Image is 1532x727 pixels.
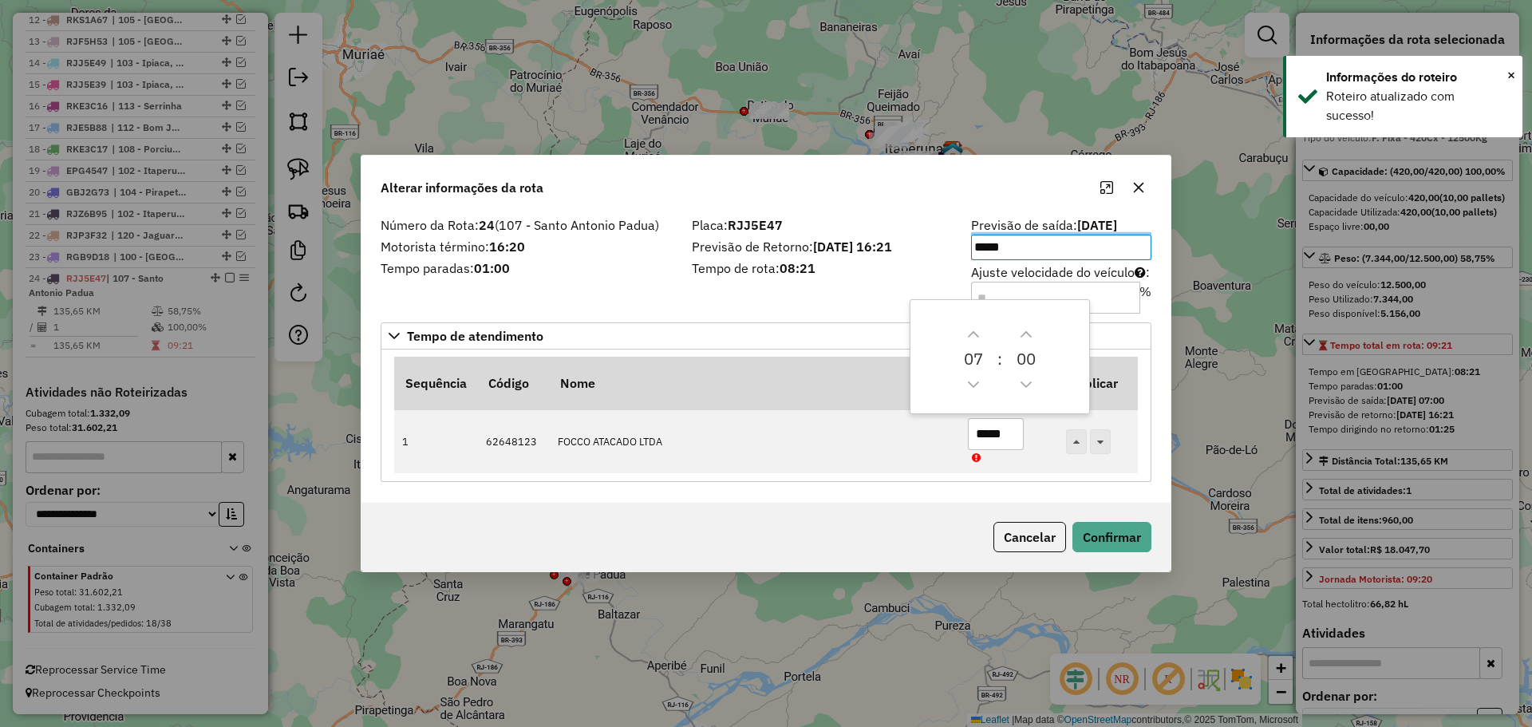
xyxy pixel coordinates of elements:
div: Roteiro atualizado com sucesso! [1326,87,1510,125]
button: Confirmar [1072,522,1151,552]
strong: 01:00 [474,260,510,276]
input: Previsão de saída:[DATE] [971,235,1151,260]
div: Tempo de atendimento [381,350,1151,482]
label: Tempo de rota: [692,259,952,278]
span: 0 7 [964,347,983,372]
div: Informações do roteiro [1326,68,1510,87]
td: FOCCO ATACADO LTDA [549,410,959,474]
span: × [1507,66,1515,84]
label: Tempo paradas: [381,259,673,278]
button: Next Hour [961,322,986,347]
a: Tempo de atendimento [381,322,1151,350]
button: Next Minute [1013,322,1039,347]
th: Código [477,357,549,409]
div: % [1139,282,1151,314]
label: Placa: [692,215,952,235]
button: Cancelar [993,522,1066,552]
span: Tempo de atendimento [407,330,543,342]
strong: RJJ5E47 [728,217,783,233]
th: Sequência [394,357,477,409]
i: Tempo de atendimento alterado manualmente [972,453,981,464]
th: Nome [549,357,959,409]
label: Motorista término: [381,237,673,256]
strong: 24 [479,217,495,233]
span: Alterar informações da rota [381,178,543,197]
strong: [DATE] [1077,217,1117,233]
button: Close [1507,63,1515,87]
label: Previsão de Retorno: [692,237,952,256]
span: : [997,347,1002,372]
span: 0 0 [1017,347,1036,372]
strong: 08:21 [780,260,815,276]
button: Previous Hour [961,372,986,397]
input: Ajuste velocidade do veículo:% [971,282,1140,314]
label: Previsão de saída: [971,215,1151,260]
button: Previous Minute [1013,372,1039,397]
i: Para aumentar a velocidade, informe um valor negativo [1135,266,1146,279]
button: Maximize [1094,175,1119,200]
label: Ajuste velocidade do veículo : [971,263,1151,314]
th: Replicar [1058,357,1138,409]
label: Número da Rota: [381,215,673,235]
td: 62648123 [477,410,549,474]
strong: 16:20 [489,239,525,255]
td: 1 [394,410,477,474]
strong: [DATE] 16:21 [813,239,892,255]
span: (107 - Santo Antonio Padua) [495,217,659,233]
div: Choose Date [910,299,1090,415]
